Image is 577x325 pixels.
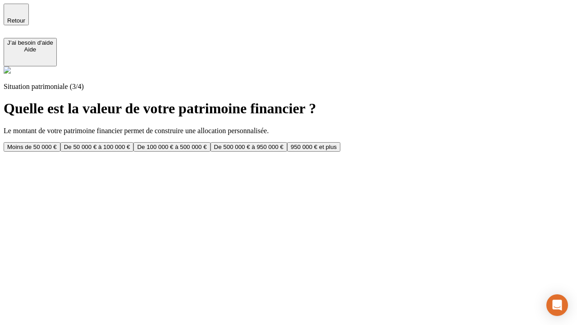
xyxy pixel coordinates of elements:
[7,17,25,24] span: Retour
[211,142,287,152] button: De 500 000 € à 950 000 €
[137,144,206,150] div: De 100 000 € à 500 000 €
[4,127,573,135] p: Le montant de votre patrimoine financier permet de construire une allocation personnalisée.
[7,144,57,150] div: Moins de 50 000 €
[4,142,60,152] button: Moins de 50 000 €
[64,144,130,150] div: De 50 000 € à 100 000 €
[4,100,573,117] h1: Quelle est la valeur de votre patrimoine financier ?
[133,142,210,152] button: De 100 000 € à 500 000 €
[4,4,29,25] button: Retour
[60,142,134,152] button: De 50 000 € à 100 000 €
[7,39,53,46] div: J’ai besoin d'aide
[291,144,337,150] div: 950 000 € et plus
[4,66,11,74] img: alexis.png
[4,38,57,66] button: J’ai besoin d'aideAide
[546,294,568,316] div: Open Intercom Messenger
[287,142,340,152] button: 950 000 € et plus
[7,46,53,53] div: Aide
[214,144,284,150] div: De 500 000 € à 950 000 €
[4,83,573,91] p: Situation patrimoniale (3/4)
